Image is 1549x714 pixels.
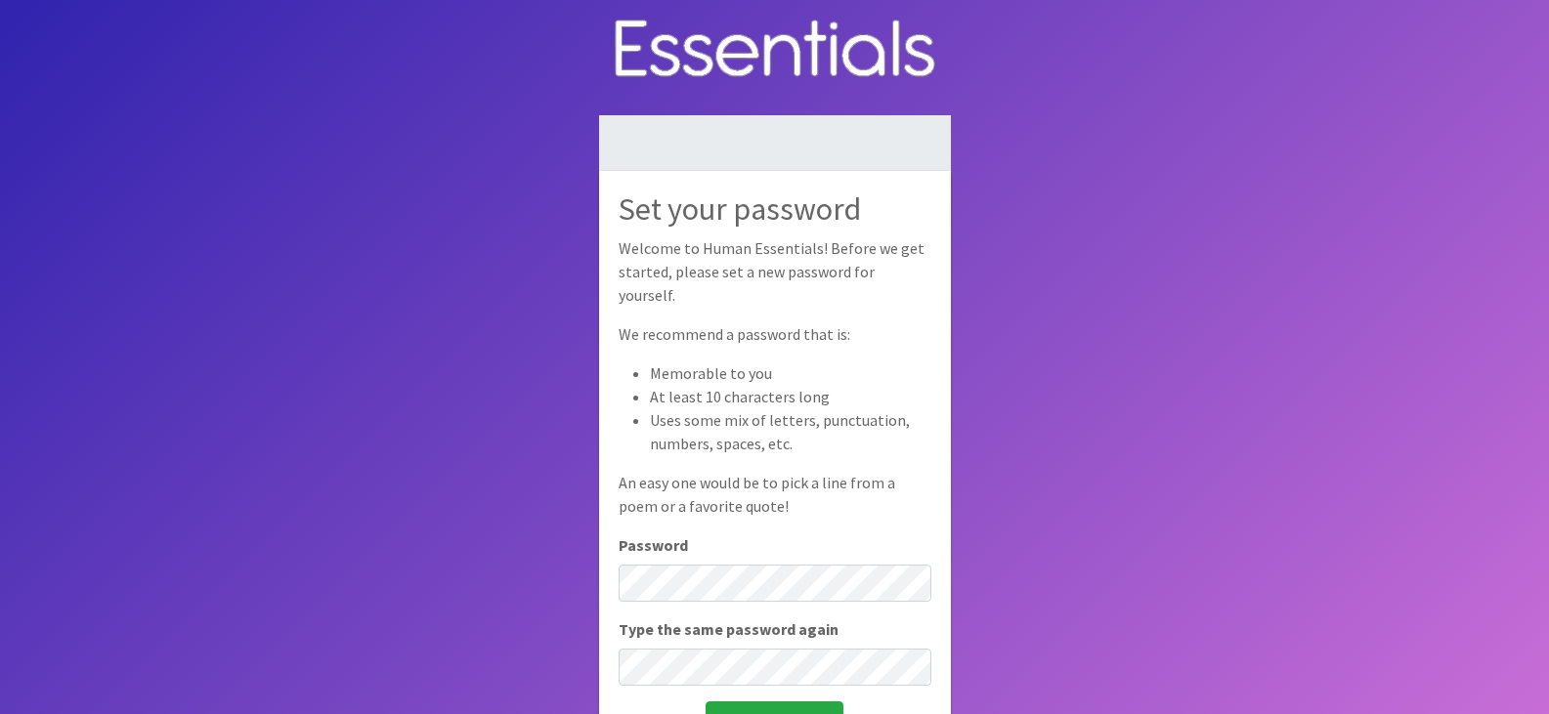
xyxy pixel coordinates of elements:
[619,471,931,518] p: An easy one would be to pick a line from a poem or a favorite quote!
[650,408,931,455] li: Uses some mix of letters, punctuation, numbers, spaces, etc.
[619,533,688,557] label: Password
[650,385,931,408] li: At least 10 characters long
[619,190,931,228] h2: Set your password
[619,322,931,346] p: We recommend a password that is:
[650,361,931,385] li: Memorable to you
[619,617,839,641] label: Type the same password again
[619,236,931,307] p: Welcome to Human Essentials! Before we get started, please set a new password for yourself.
